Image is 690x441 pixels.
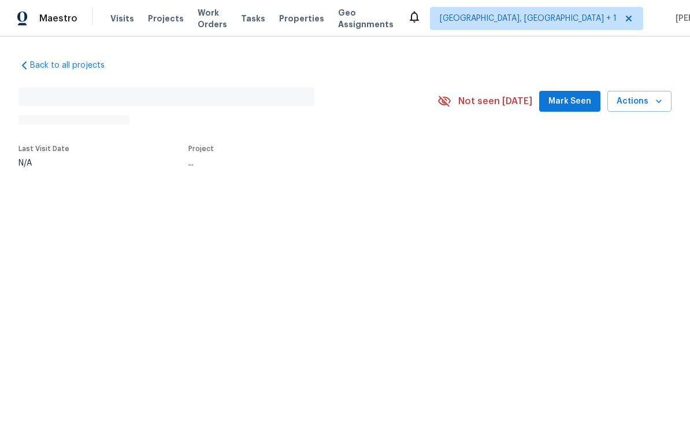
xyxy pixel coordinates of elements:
span: Actions [617,94,662,109]
a: Back to all projects [18,60,129,71]
span: Project [188,145,214,152]
span: Visits [110,13,134,24]
span: Maestro [39,13,77,24]
span: Properties [279,13,324,24]
span: [GEOGRAPHIC_DATA], [GEOGRAPHIC_DATA] + 1 [440,13,617,24]
span: Work Orders [198,7,227,30]
span: Geo Assignments [338,7,394,30]
span: Tasks [241,14,265,23]
span: Projects [148,13,184,24]
button: Actions [607,91,672,112]
span: Not seen [DATE] [458,95,532,107]
button: Mark Seen [539,91,600,112]
span: Mark Seen [548,94,591,109]
div: N/A [18,159,69,167]
span: Last Visit Date [18,145,69,152]
div: ... [188,159,410,167]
